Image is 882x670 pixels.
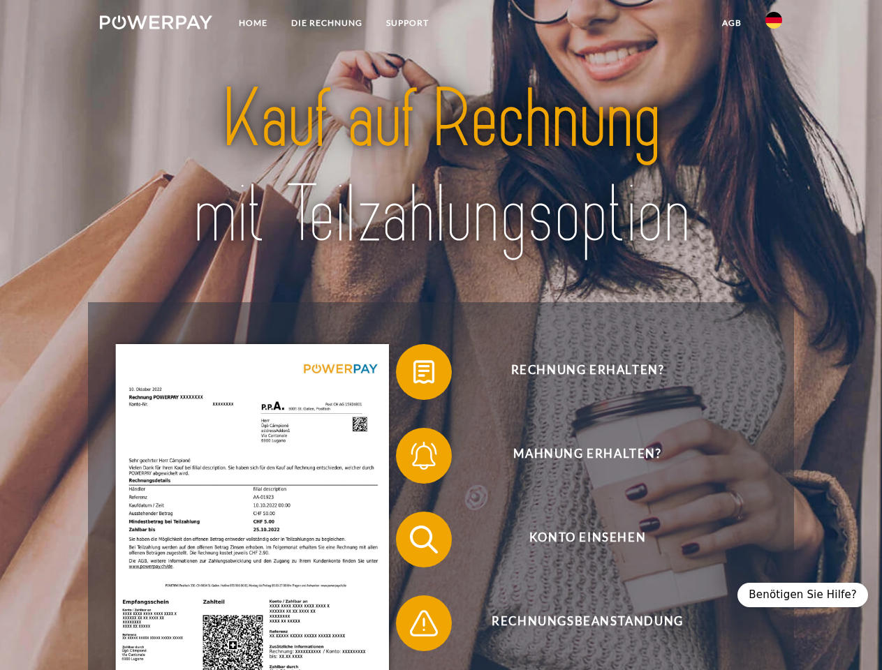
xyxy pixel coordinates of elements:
span: Rechnung erhalten? [416,344,758,400]
img: qb_bell.svg [406,438,441,473]
button: Rechnung erhalten? [396,344,759,400]
a: SUPPORT [374,10,441,36]
span: Konto einsehen [416,512,758,567]
a: agb [710,10,754,36]
img: title-powerpay_de.svg [133,67,749,267]
img: qb_bill.svg [406,355,441,389]
a: Home [227,10,279,36]
img: qb_warning.svg [406,606,441,641]
img: de [765,12,782,29]
button: Rechnungsbeanstandung [396,595,759,651]
div: Benötigen Sie Hilfe? [737,583,868,607]
span: Mahnung erhalten? [416,428,758,484]
a: DIE RECHNUNG [279,10,374,36]
button: Mahnung erhalten? [396,428,759,484]
button: Konto einsehen [396,512,759,567]
span: Rechnungsbeanstandung [416,595,758,651]
img: logo-powerpay-white.svg [100,15,212,29]
img: qb_search.svg [406,522,441,557]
